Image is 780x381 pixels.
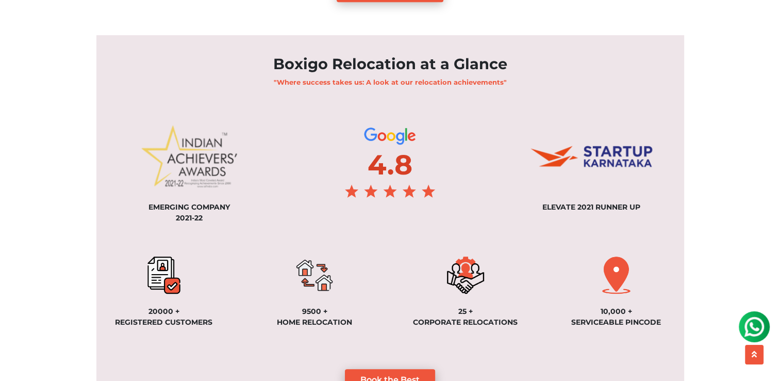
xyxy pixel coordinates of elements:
h2: Boxigo Relocation at a Glance [96,55,684,73]
div: Home Relocation [247,317,383,328]
div: 9500 + [247,306,383,317]
div: 25 + [398,306,534,317]
div: Serviceable pincode [549,317,684,328]
img: home-relocation [292,257,337,294]
img: corporate-relations [443,257,488,294]
div: 10,000 + [549,306,684,317]
div: CORPORATE RELOCATIONS [398,317,534,328]
div: EMERGING COMPANY 2021-22 [96,202,282,224]
div: 20000 + [96,306,232,317]
img: whatsapp-icon.svg [10,10,31,31]
button: scroll up [745,345,764,364]
img: registered_customers [141,257,187,294]
img: serviceable_pincode [593,257,639,294]
div: Registered Customers [96,317,232,328]
img: startup-ka [529,111,653,202]
img: google-ratings [328,128,452,198]
img: achievements [127,111,251,202]
div: ELEVATE 2021 RUNNER UP [499,202,684,213]
b: "Where success takes us: A look at our relocation achievements" [274,78,507,86]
